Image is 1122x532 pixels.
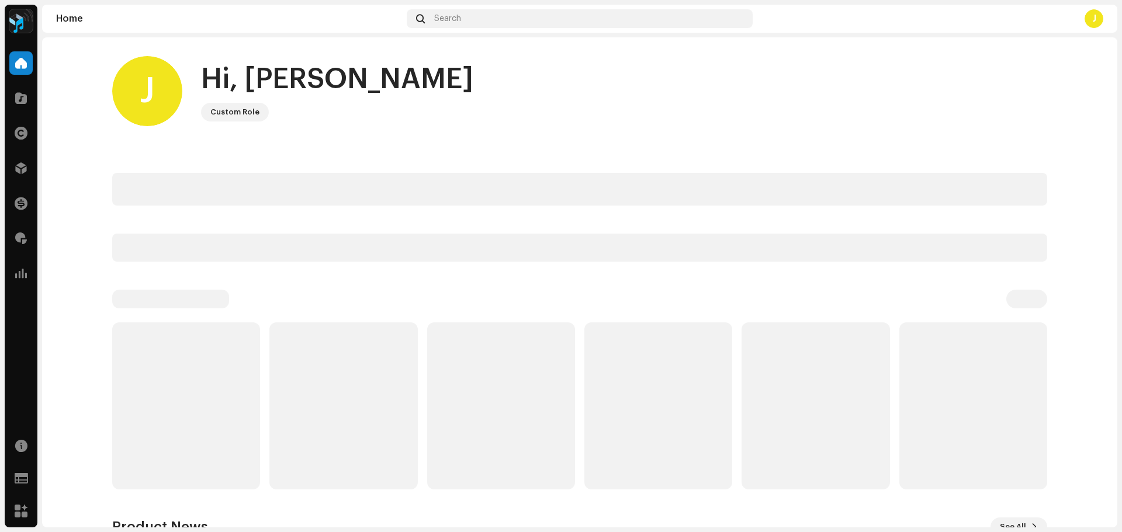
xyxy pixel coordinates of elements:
span: Search [434,14,461,23]
div: Custom Role [210,105,259,119]
div: J [112,56,182,126]
div: Hi, [PERSON_NAME] [201,61,473,98]
img: 2dae3d76-597f-44f3-9fef-6a12da6d2ece [9,9,33,33]
div: Home [56,14,402,23]
div: J [1085,9,1103,28]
